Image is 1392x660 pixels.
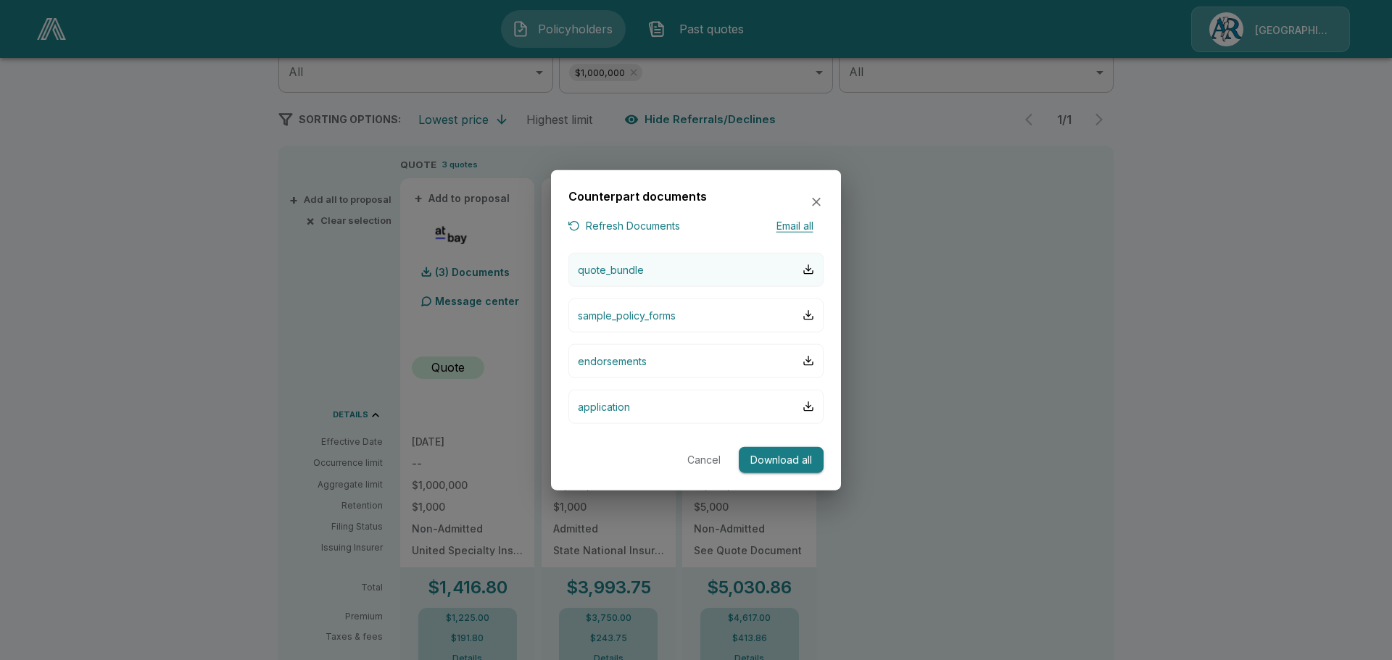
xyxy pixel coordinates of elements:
[568,343,824,377] button: endorsements
[568,389,824,423] button: application
[739,446,824,473] button: Download all
[681,446,727,473] button: Cancel
[568,298,824,332] button: sample_policy_forms
[578,398,630,414] p: application
[766,217,824,235] button: Email all
[578,262,644,277] p: quote_bundle
[568,217,680,235] button: Refresh Documents
[578,353,647,368] p: endorsements
[568,252,824,286] button: quote_bundle
[568,187,707,206] h6: Counterpart documents
[578,307,676,322] p: sample_policy_forms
